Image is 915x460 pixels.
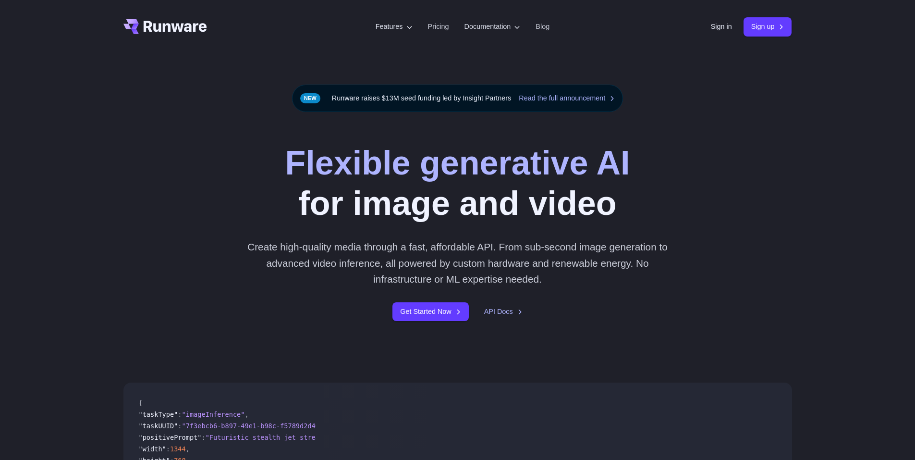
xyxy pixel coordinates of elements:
span: : [166,445,170,453]
p: Create high-quality media through a fast, affordable API. From sub-second image generation to adv... [244,239,671,287]
span: "taskUUID" [139,422,178,430]
a: Sign in [711,21,732,32]
span: "Futuristic stealth jet streaking through a neon-lit cityscape with glowing purple exhaust" [206,434,563,441]
a: API Docs [484,306,523,317]
label: Documentation [464,21,521,32]
div: Runware raises $13M seed funding led by Insight Partners [292,85,623,112]
a: Sign up [744,17,792,36]
a: Get Started Now [392,302,468,321]
span: { [139,399,143,407]
label: Features [376,21,413,32]
span: "positivePrompt" [139,434,202,441]
a: Blog [536,21,549,32]
a: Read the full announcement [519,93,615,104]
span: "width" [139,445,166,453]
span: "imageInference" [182,410,245,418]
span: "7f3ebcb6-b897-49e1-b98c-f5789d2d40d7" [182,422,331,430]
a: Pricing [428,21,449,32]
span: 1344 [170,445,186,453]
span: , [244,410,248,418]
strong: Flexible generative AI [285,144,630,182]
span: , [186,445,190,453]
span: : [201,434,205,441]
span: : [178,422,182,430]
span: "taskType" [139,410,178,418]
span: : [178,410,182,418]
h1: for image and video [285,143,630,224]
a: Go to / [123,19,207,34]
